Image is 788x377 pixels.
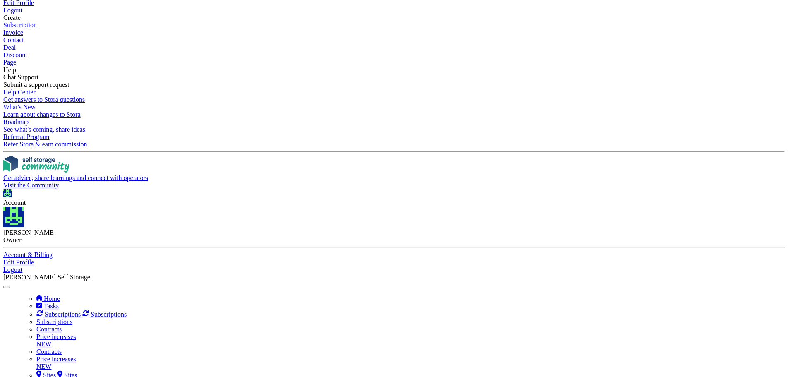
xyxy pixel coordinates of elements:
[3,89,785,103] a: Help Center Get answers to Stora questions
[36,363,785,370] div: NEW
[44,303,59,310] span: Tasks
[3,141,785,148] div: Refer Stora & earn commission
[3,22,785,29] a: Subscription
[36,326,62,333] a: Contracts
[3,266,785,274] a: Logout
[36,310,785,318] li: Subscriptions
[3,126,785,133] div: See what's coming, share ideas
[3,189,12,197] img: Jenna Pearcy
[3,36,785,44] a: Contact
[3,14,21,21] span: Create
[3,111,785,118] div: Learn about changes to Stora
[3,81,785,89] div: Submit a support request
[3,251,785,259] a: Account & Billing
[36,341,785,348] div: NEW
[3,156,69,173] img: community-logo-e120dcb29bea30313fccf008a00513ea5fe9ad107b9d62852cae38739ed8438e.svg
[3,74,38,81] span: Chat Support
[91,311,127,318] span: Subscriptions
[36,333,785,348] a: Price increases NEW
[3,229,785,236] div: [PERSON_NAME]
[36,295,60,302] a: menu
[3,259,785,266] a: Edit Profile
[3,103,36,110] span: What's New
[3,174,785,182] div: Get advice, share learnings and connect with operators
[36,355,785,370] a: Price increases NEW
[3,89,36,96] span: Help Center
[36,318,72,325] a: Subscriptions
[3,182,59,189] span: Visit the Community
[3,133,785,148] a: Referral Program Refer Stora & earn commission
[36,303,785,310] li: Tasks
[36,311,82,318] a: menu
[3,51,785,59] a: Discount
[3,156,785,189] a: Get advice, share learnings and connect with operators Visit the Community
[36,333,76,340] span: Price increases
[3,118,785,133] a: Roadmap See what's coming, share ideas
[36,355,76,363] span: Price increases
[36,348,62,355] a: Contracts
[3,7,785,14] a: Logout
[3,96,785,103] div: Get answers to Stora questions
[3,59,785,66] a: Page
[3,207,24,227] img: Jenna Pearcy
[3,286,10,288] button: Close navigation
[36,303,59,310] a: menu
[3,66,16,73] span: Help
[44,295,60,302] span: Home
[82,311,127,318] a: menu
[36,295,785,303] li: Home
[3,236,785,244] div: Owner
[3,44,785,51] a: Deal
[45,311,81,318] span: Subscriptions
[3,133,50,140] span: Referral Program
[3,274,785,281] div: [PERSON_NAME] Self Storage
[3,118,29,125] span: Roadmap
[3,199,26,206] span: Account
[3,29,785,36] a: Invoice
[3,103,785,118] a: What's New Learn about changes to Stora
